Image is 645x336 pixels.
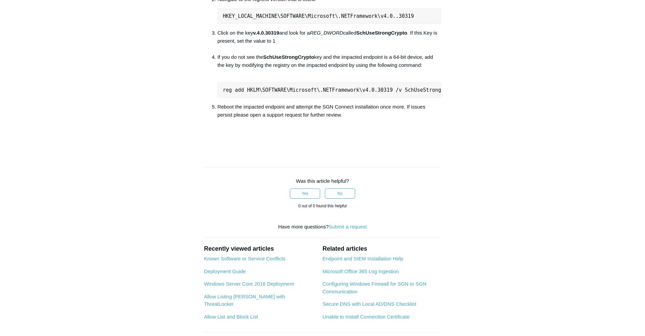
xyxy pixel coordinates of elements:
[322,314,410,320] a: Unable to Install Connection Certificate
[322,256,403,261] a: Endpoint and SIEM Installation Help
[322,268,399,274] a: Microsoft Office 365 Log Ingestion
[204,244,316,253] h2: Recently viewed articles
[217,8,441,24] pre: HKEY_LOCAL_MACHINE\SOFTWARE\Microsoft\.NETFramework\v4.0..30319
[217,82,441,98] pre: reg add HKLM\SOFTWARE\Microsoft\.NETFramework\v4.0.30319 /v SchUseStrongCrypt /t REG_DWORD /d 1 /...
[325,188,355,199] button: This article was not helpful
[329,224,367,229] a: Submit a request
[217,103,441,119] li: Reboot the impacted endpoint and attempt the SGN Connect installation once more. If issues persis...
[204,223,441,231] div: Have more questions?
[322,244,441,253] h2: Related articles
[296,178,349,184] span: Was this article helpful?
[298,204,347,208] span: 0 out of 0 found this helpful
[204,256,286,261] a: Known Software or Service Conflicts
[263,54,314,60] strong: SchUseStrongCrypto
[253,30,279,36] strong: v.4.0.30319
[310,30,343,36] em: REG_DWORD
[356,30,407,36] strong: SchUseStrongCrypto
[322,281,426,294] a: Configuring Windows Firewall for SGN to SGN Communication
[204,281,294,287] a: Windows Server Core 2016 Deployment
[290,188,320,199] button: This article was helpful
[217,53,441,98] li: If you do not see the key and the impacted endpoint is a 64-bit device, add the key by modifying ...
[204,294,285,307] a: Allow Listing [PERSON_NAME] with ThreatLocker
[204,314,258,320] a: Allow List and Block List
[217,29,441,53] li: Click on the key and look for a called . If this Key is present, set the value to 1
[204,268,246,274] a: Deployment Guide
[322,301,416,307] a: Secure DNS with Local AD/DNS Checklist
